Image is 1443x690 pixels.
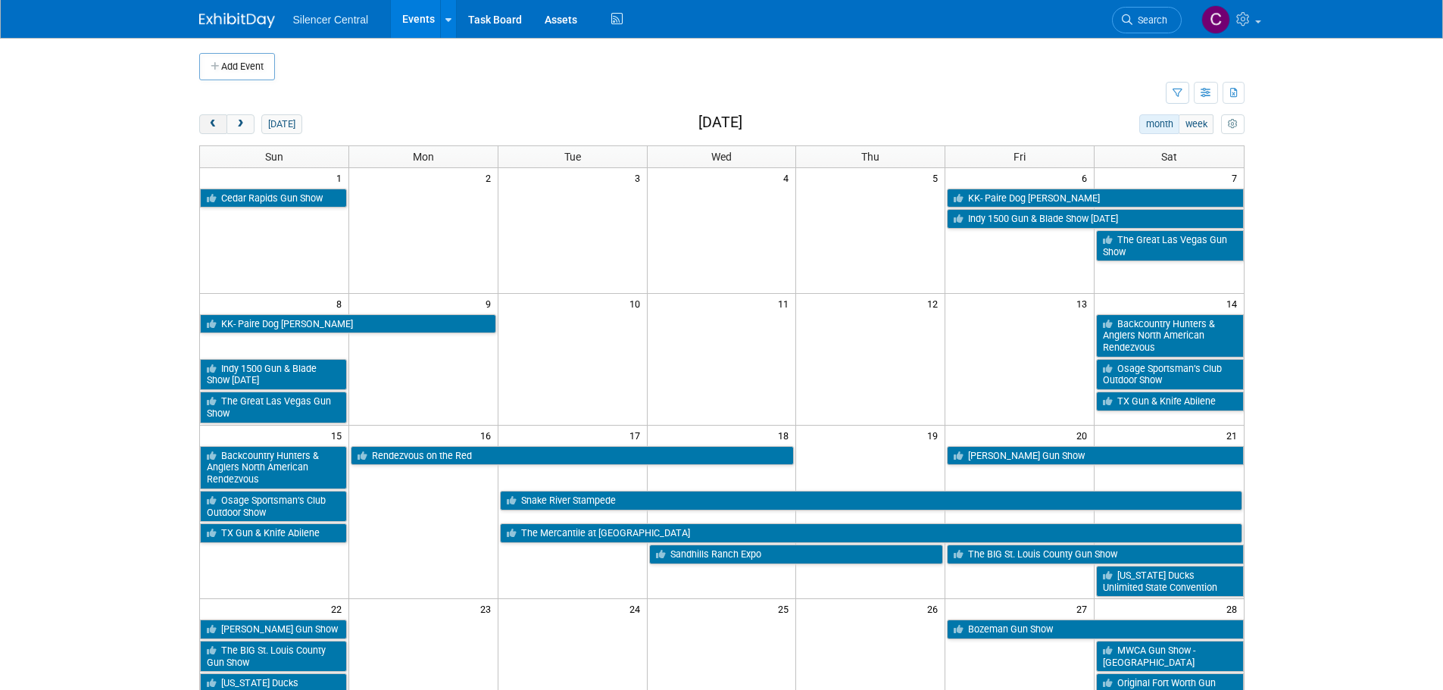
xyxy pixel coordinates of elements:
button: week [1179,114,1213,134]
span: 27 [1075,599,1094,618]
span: 3 [633,168,647,187]
span: 1 [335,168,348,187]
span: Sun [265,151,283,163]
span: 24 [628,599,647,618]
a: The Great Las Vegas Gun Show [200,392,347,423]
span: 11 [776,294,795,313]
span: 26 [926,599,945,618]
span: Search [1132,14,1167,26]
button: myCustomButton [1221,114,1244,134]
a: [PERSON_NAME] Gun Show [200,620,347,639]
img: ExhibitDay [199,13,275,28]
span: 22 [330,599,348,618]
a: The Great Las Vegas Gun Show [1096,230,1243,261]
span: 21 [1225,426,1244,445]
span: Mon [413,151,434,163]
span: 13 [1075,294,1094,313]
a: Snake River Stampede [500,491,1242,510]
span: 16 [479,426,498,445]
a: Osage Sportsman’s Club Outdoor Show [1096,359,1243,390]
a: KK- Paire Dog [PERSON_NAME] [947,189,1243,208]
a: TX Gun & Knife Abilene [1096,392,1243,411]
span: 20 [1075,426,1094,445]
span: Sat [1161,151,1177,163]
span: 5 [931,168,945,187]
span: Tue [564,151,581,163]
span: 4 [782,168,795,187]
a: [US_STATE] Ducks Unlimited State Convention [1096,566,1243,597]
span: 25 [776,599,795,618]
span: 23 [479,599,498,618]
span: Thu [861,151,879,163]
span: 18 [776,426,795,445]
a: The Mercantile at [GEOGRAPHIC_DATA] [500,523,1242,543]
button: prev [199,114,227,134]
button: Add Event [199,53,275,80]
span: Silencer Central [293,14,369,26]
span: 9 [484,294,498,313]
span: 15 [330,426,348,445]
span: 6 [1080,168,1094,187]
a: The BIG St. Louis County Gun Show [200,641,347,672]
span: 28 [1225,599,1244,618]
span: 12 [926,294,945,313]
a: Search [1112,7,1182,33]
a: Osage Sportsman’s Club Outdoor Show [200,491,347,522]
a: Backcountry Hunters & Anglers North American Rendezvous [200,446,347,489]
a: Rendezvous on the Red [351,446,795,466]
h2: [DATE] [698,114,742,131]
a: The BIG St. Louis County Gun Show [947,545,1243,564]
a: Sandhills Ranch Expo [649,545,944,564]
i: Personalize Calendar [1228,120,1238,130]
img: Cade Cox [1201,5,1230,34]
span: 8 [335,294,348,313]
a: Cedar Rapids Gun Show [200,189,347,208]
span: 14 [1225,294,1244,313]
a: Indy 1500 Gun & Blade Show [DATE] [947,209,1243,229]
button: next [226,114,255,134]
span: 10 [628,294,647,313]
span: 7 [1230,168,1244,187]
button: month [1139,114,1179,134]
span: 17 [628,426,647,445]
a: Bozeman Gun Show [947,620,1243,639]
a: KK- Paire Dog [PERSON_NAME] [200,314,496,334]
a: Backcountry Hunters & Anglers North American Rendezvous [1096,314,1243,357]
a: MWCA Gun Show - [GEOGRAPHIC_DATA] [1096,641,1243,672]
span: 19 [926,426,945,445]
span: Wed [711,151,732,163]
a: Indy 1500 Gun & Blade Show [DATE] [200,359,347,390]
span: 2 [484,168,498,187]
button: [DATE] [261,114,301,134]
a: [PERSON_NAME] Gun Show [947,446,1243,466]
a: TX Gun & Knife Abilene [200,523,347,543]
span: Fri [1014,151,1026,163]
